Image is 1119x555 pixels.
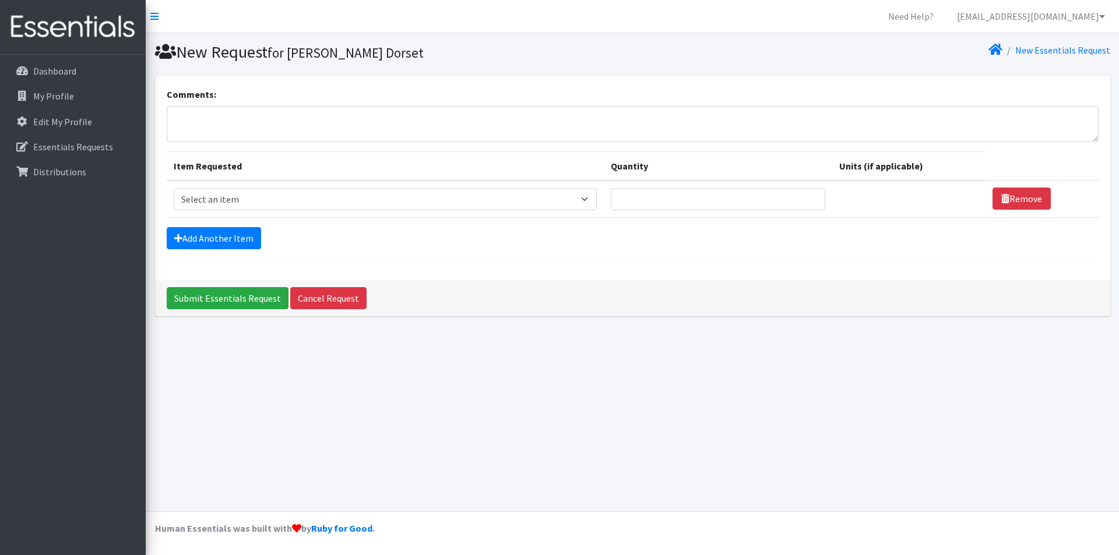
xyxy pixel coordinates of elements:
[33,141,113,153] p: Essentials Requests
[311,522,372,534] a: Ruby for Good
[268,44,424,61] small: for [PERSON_NAME] Dorset
[879,5,943,28] a: Need Help?
[1015,44,1110,56] a: New Essentials Request
[33,116,92,128] p: Edit My Profile
[832,151,986,181] th: Units (if applicable)
[5,8,141,47] img: HumanEssentials
[5,84,141,108] a: My Profile
[5,110,141,133] a: Edit My Profile
[948,5,1114,28] a: [EMAIL_ADDRESS][DOMAIN_NAME]
[5,135,141,158] a: Essentials Requests
[604,151,832,181] th: Quantity
[33,90,74,102] p: My Profile
[167,87,216,101] label: Comments:
[5,59,141,83] a: Dashboard
[5,160,141,183] a: Distributions
[155,42,628,62] h1: New Request
[33,166,86,178] p: Distributions
[167,227,261,249] a: Add Another Item
[993,188,1051,210] a: Remove
[155,522,375,534] strong: Human Essentials was built with by .
[290,287,367,309] a: Cancel Request
[167,151,604,181] th: Item Requested
[167,287,288,309] input: Submit Essentials Request
[33,65,76,77] p: Dashboard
